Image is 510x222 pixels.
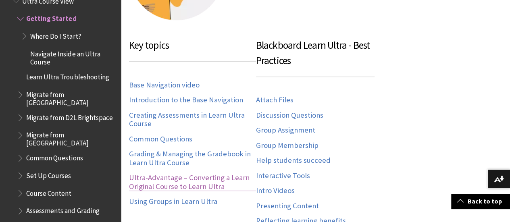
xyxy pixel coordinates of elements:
[26,169,71,180] span: Set Up Courses
[129,95,243,105] a: Introduction to the Base Navigation
[256,171,310,181] a: Interactive Tools
[256,38,375,77] h3: Blackboard Learn Ultra - Best Practices
[26,12,76,23] span: Getting Started
[26,204,99,215] span: Assessments and Grading
[26,111,112,122] span: Migrate from D2L Brightspace
[26,129,115,147] span: Migrate from [GEOGRAPHIC_DATA]
[129,197,217,206] a: Using Groups in Learn Ultra
[129,173,256,191] a: Ultra-Advantage – Converting a Learn Original Course to Learn Ultra
[256,95,294,105] a: Attach Files
[26,70,109,81] span: Learn Ultra Troubleshooting
[256,186,295,195] a: Intro Videos
[451,194,510,209] a: Back to top
[26,187,71,197] span: Course Content
[129,81,200,90] a: Base Navigation video
[129,135,192,144] a: Common Questions
[129,149,256,167] a: Grading & Managing the Gradebook in Learn Ultra Course
[30,29,81,40] span: Where Do I Start?
[26,151,83,162] span: Common Questions
[256,126,315,135] a: Group Assignment
[256,156,331,165] a: Help students succeed
[256,201,319,211] a: Presenting Content
[129,111,256,129] a: Creating Assessments in Learn Ultra Course
[256,111,323,120] a: Discussion Questions
[256,141,318,150] a: Group Membership
[30,47,115,66] span: Navigate Inside an Ultra Course
[26,88,115,107] span: Migrate from [GEOGRAPHIC_DATA]
[129,38,256,62] h3: Key topics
